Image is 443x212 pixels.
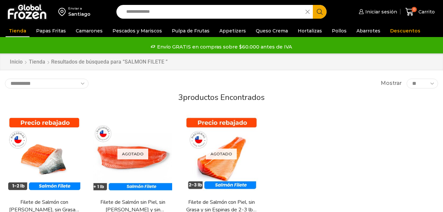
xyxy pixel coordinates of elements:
a: Pescados y Mariscos [109,25,165,37]
a: Inicio [10,58,23,66]
p: Agotado [206,149,237,160]
span: 0 [412,7,417,12]
a: Pollos [329,25,350,37]
select: Pedido de la tienda [5,79,89,88]
a: Hortalizas [294,25,325,37]
a: Tienda [29,58,46,66]
a: Pulpa de Frutas [169,25,213,37]
nav: Breadcrumb [10,58,168,66]
h1: Resultados de búsqueda para “SALMON FILETE ” [51,59,168,65]
a: Iniciar sesión [357,5,397,18]
a: Abarrotes [353,25,384,37]
a: Papas Fritas [33,25,69,37]
button: Search button [313,5,327,19]
span: Carrito [417,9,435,15]
div: Enviar a [68,6,91,11]
a: Descuentos [387,25,424,37]
a: Queso Crema [252,25,291,37]
img: address-field-icon.svg [58,6,68,17]
span: 3 [178,92,183,103]
a: Tienda [6,25,30,37]
a: 0 Carrito [404,4,436,20]
span: Mostrar [381,80,402,87]
a: Camarones [72,25,106,37]
a: Appetizers [216,25,249,37]
span: Iniciar sesión [364,9,397,15]
div: Santiago [68,11,91,17]
span: productos encontrados [183,92,265,103]
p: Agotado [117,149,148,160]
